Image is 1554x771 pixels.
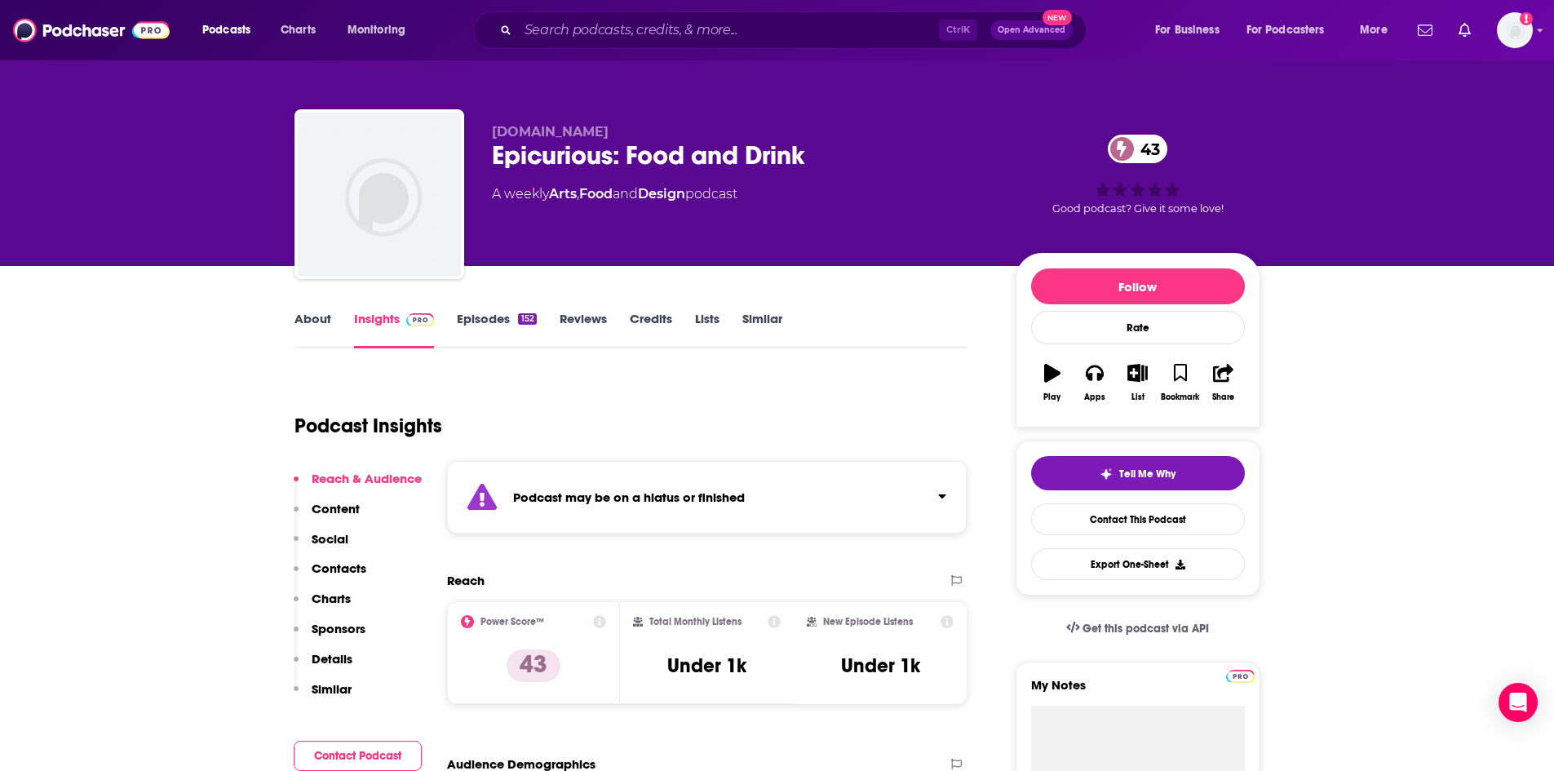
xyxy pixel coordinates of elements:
a: Similar [742,311,782,348]
strong: Podcast may be on a hiatus or finished [513,490,745,505]
span: Logged in as ShoutComms [1497,12,1533,48]
div: Rate [1031,311,1245,344]
img: Epicurious: Food and Drink [298,113,461,276]
div: Apps [1084,392,1105,402]
div: Bookmark [1161,392,1199,402]
svg: Add a profile image [1520,12,1533,25]
span: 43 [1124,135,1168,163]
button: Social [294,531,348,561]
p: Contacts [312,561,366,576]
a: Design [638,186,685,202]
h1: Podcast Insights [294,414,442,438]
p: Details [312,651,352,667]
h3: Under 1k [841,654,920,678]
a: Contact This Podcast [1031,503,1245,535]
div: List [1131,392,1144,402]
span: Charts [281,19,316,42]
span: Ctrl K [939,20,977,41]
button: Charts [294,591,351,621]
button: open menu [1348,17,1408,43]
button: open menu [336,17,427,43]
span: For Business [1155,19,1220,42]
button: Share [1202,353,1244,412]
p: Similar [312,681,352,697]
span: For Podcasters [1246,19,1325,42]
button: tell me why sparkleTell Me Why [1031,456,1245,490]
a: Episodes152 [457,311,536,348]
span: New [1043,10,1072,25]
button: Bookmark [1159,353,1202,412]
div: Share [1212,392,1234,402]
a: InsightsPodchaser Pro [354,311,435,348]
button: Open AdvancedNew [990,20,1073,40]
a: Get this podcast via API [1053,609,1223,649]
a: Arts [549,186,577,202]
a: Charts [270,17,325,43]
button: Apps [1074,353,1116,412]
span: , [577,186,579,202]
button: Reach & Audience [294,471,422,501]
a: Reviews [560,311,607,348]
button: Show profile menu [1497,12,1533,48]
a: Pro website [1226,667,1255,683]
span: Podcasts [202,19,250,42]
button: Contacts [294,561,366,591]
div: A weekly podcast [492,184,737,204]
a: Show notifications dropdown [1411,16,1439,44]
button: Follow [1031,268,1245,304]
p: 43 [507,649,560,682]
span: More [1360,19,1388,42]
span: Open Advanced [998,26,1065,34]
button: open menu [191,17,272,43]
button: Content [294,501,360,531]
input: Search podcasts, credits, & more... [518,17,939,43]
img: Podchaser - Follow, Share and Rate Podcasts [13,15,170,46]
div: 152 [518,313,536,325]
button: Similar [294,681,352,711]
button: open menu [1144,17,1240,43]
a: Lists [695,311,719,348]
span: and [613,186,638,202]
span: Good podcast? Give it some love! [1052,202,1224,215]
span: Tell Me Why [1119,467,1175,481]
p: Reach & Audience [312,471,422,486]
button: open menu [1236,17,1348,43]
h2: New Episode Listens [823,616,913,627]
a: Food [579,186,613,202]
img: User Profile [1497,12,1533,48]
h2: Power Score™ [480,616,544,627]
a: About [294,311,331,348]
button: Sponsors [294,621,365,651]
div: 43Good podcast? Give it some love! [1016,124,1260,225]
p: Charts [312,591,351,606]
div: Play [1043,392,1060,402]
div: Search podcasts, credits, & more... [489,11,1102,49]
label: My Notes [1031,677,1245,706]
a: 43 [1108,135,1168,163]
button: Export One-Sheet [1031,548,1245,580]
span: Get this podcast via API [1082,622,1209,636]
a: Credits [630,311,672,348]
img: tell me why sparkle [1100,467,1113,481]
h3: Under 1k [667,654,746,678]
img: Podchaser Pro [1226,670,1255,683]
p: Content [312,501,360,516]
h2: Total Monthly Listens [649,616,742,627]
button: Play [1031,353,1074,412]
img: Podchaser Pro [406,313,435,326]
button: Contact Podcast [294,741,422,771]
button: List [1116,353,1158,412]
p: Social [312,531,348,547]
section: Click to expand status details [447,461,967,534]
h2: Reach [447,573,485,588]
span: [DOMAIN_NAME] [492,124,609,140]
span: Monitoring [348,19,405,42]
p: Sponsors [312,621,365,636]
button: Details [294,651,352,681]
a: Show notifications dropdown [1452,16,1477,44]
div: Open Intercom Messenger [1499,683,1538,722]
